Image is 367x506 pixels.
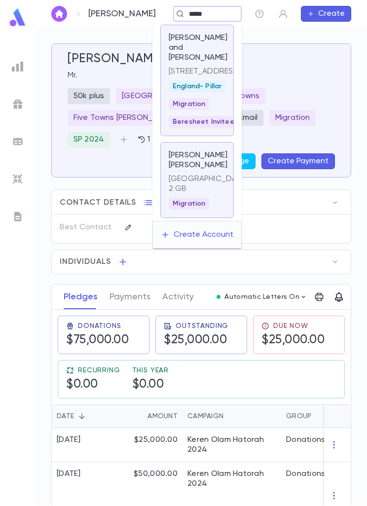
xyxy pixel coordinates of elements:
[68,132,110,147] div: SP 2024
[74,408,90,424] button: Sort
[132,366,169,374] span: This Year
[66,377,98,392] h5: $0.00
[12,98,24,110] img: campaigns_grey.99e729a5f7ee94e3726e6486bddda8f1.svg
[118,404,183,428] div: Amount
[68,71,335,80] p: Mr.
[162,285,194,309] button: Activity
[286,435,326,445] div: Donations
[187,469,276,489] div: Keren Olam Hatorah 2024
[52,404,118,428] div: Date
[281,404,355,428] div: Group
[146,135,150,145] p: 1
[116,88,207,104] div: [GEOGRAPHIC_DATA]
[147,404,178,428] div: Amount
[73,91,104,101] p: 50k plus
[60,198,136,208] span: Contact Details
[68,52,164,67] h5: [PERSON_NAME]
[169,200,209,208] span: Migration
[88,8,156,19] p: [PERSON_NAME]
[311,408,327,424] button: Sort
[12,173,24,185] img: imports_grey.530a8a0e642e233f2baf0ef88e8c9fcb.svg
[57,469,81,479] div: [DATE]
[53,10,65,18] img: home_white.a664292cf8c1dea59945f0da9f25487c.svg
[187,435,276,455] div: Keren Olam Hatorah 2024
[78,366,120,374] span: Recurring
[64,285,98,309] button: Pledges
[57,404,74,428] div: Date
[60,219,116,235] p: Best Contact
[132,408,147,424] button: Sort
[286,404,311,428] div: Group
[12,211,24,222] img: letters_grey.7941b92b52307dd3b8a917253454ce1c.svg
[261,333,325,348] h5: $25,000.00
[176,322,228,330] span: Outstanding
[213,290,311,304] button: Automatic Letters On
[132,132,156,147] button: 1
[73,135,104,145] p: SP 2024
[8,8,28,27] img: logo
[261,153,335,169] button: Create Payment
[12,136,24,147] img: batches_grey.339ca447c9d9533ef1741baa751efc33.svg
[118,428,183,462] div: $25,000.00
[301,6,351,22] button: Create
[224,293,299,301] p: Automatic Letters On
[73,113,175,123] p: Five Towns [PERSON_NAME]
[66,333,129,348] h5: $75,000.00
[68,88,110,104] div: 50k plus
[153,225,241,244] button: Create Account
[223,408,239,424] button: Sort
[169,100,209,108] span: Migration
[78,322,121,330] span: Donations
[187,404,223,428] div: Campaign
[169,150,227,170] p: [PERSON_NAME] [PERSON_NAME]
[275,113,310,123] p: Migration
[286,469,326,479] div: Donations
[183,404,281,428] div: Campaign
[169,82,225,90] span: England- Pillar
[169,118,238,126] span: Beresheet Invitee
[110,285,150,309] button: Payments
[68,110,181,126] div: Five Towns [PERSON_NAME]
[12,61,24,72] img: reports_grey.c525e4749d1bce6a11f5fe2a8de1b229.svg
[57,435,81,445] div: [DATE]
[60,257,111,267] span: Individuals
[122,91,201,101] p: [GEOGRAPHIC_DATA]
[164,333,227,348] h5: $25,000.00
[169,174,225,194] p: [GEOGRAPHIC_DATA] 2 GB
[132,377,164,392] h5: $0.00
[169,33,227,63] p: [PERSON_NAME] and [PERSON_NAME]
[169,67,225,76] p: [STREET_ADDRESS]
[273,322,308,330] span: Due Now
[269,110,316,126] div: Migration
